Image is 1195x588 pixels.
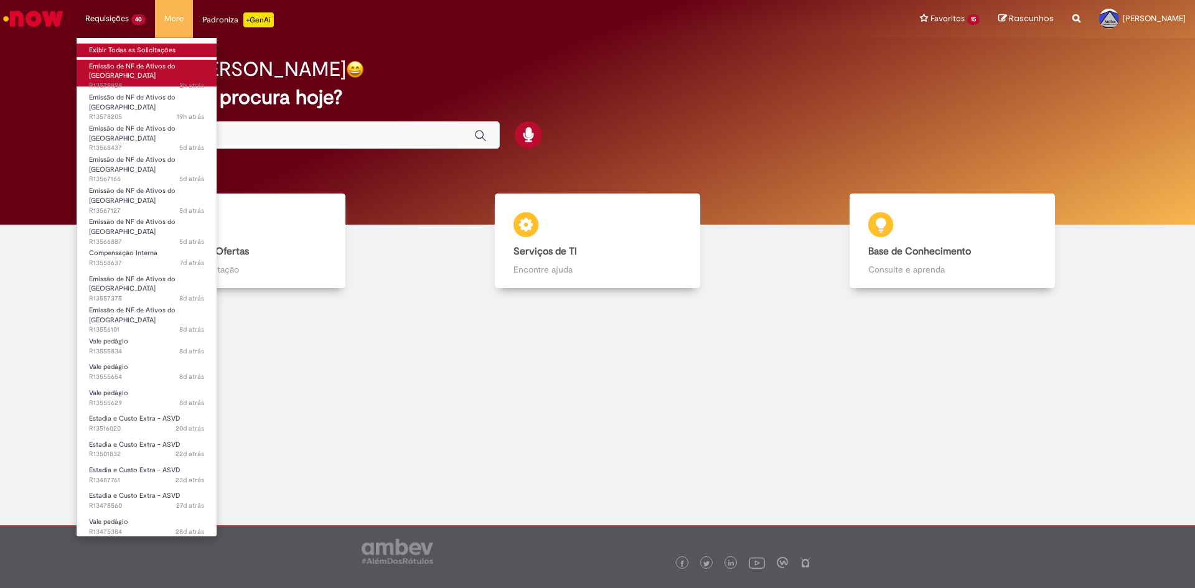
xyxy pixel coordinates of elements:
span: 5d atrás [179,143,204,152]
div: Padroniza [202,12,274,27]
span: 19h atrás [177,112,204,121]
span: More [164,12,184,25]
span: Compensação Interna [89,248,157,258]
a: Aberto R13568437 : Emissão de NF de Ativos do ASVD [77,122,217,149]
span: Emissão de NF de Ativos do [GEOGRAPHIC_DATA] [89,124,176,143]
time: 07/09/2025 21:08:30 [176,475,204,485]
span: 28d atrás [176,527,204,536]
span: R13555654 [89,372,204,382]
span: R13566887 [89,237,204,247]
time: 25/09/2025 14:55:24 [179,206,204,215]
span: Emissão de NF de Ativos do [GEOGRAPHIC_DATA] [89,62,176,81]
span: Emissão de NF de Ativos do [GEOGRAPHIC_DATA] [89,186,176,205]
span: R13558637 [89,258,204,268]
span: R13567166 [89,174,204,184]
span: R13478560 [89,501,204,511]
img: logo_footer_naosei.png [800,557,811,568]
span: Requisições [85,12,129,25]
b: Catálogo de Ofertas [159,245,249,258]
a: Rascunhos [998,13,1054,25]
span: R13516020 [89,424,204,434]
span: Emissão de NF de Ativos do [GEOGRAPHIC_DATA] [89,217,176,236]
a: Aberto R13567166 : Emissão de NF de Ativos do ASVD [77,153,217,180]
img: logo_footer_workplace.png [777,557,788,568]
a: Aberto R13567127 : Emissão de NF de Ativos do ASVD [77,184,217,211]
span: Rascunhos [1009,12,1054,24]
time: 23/09/2025 11:37:32 [180,258,204,268]
span: R13475384 [89,527,204,537]
span: Estadia e Custo Extra - ASVD [89,491,180,500]
span: 20d atrás [176,424,204,433]
p: Encontre ajuda [513,263,682,276]
span: 27d atrás [176,501,204,510]
span: Vale pedágio [89,517,128,526]
a: Aberto R13579929 : Emissão de NF de Ativos do ASVD [77,60,217,86]
span: Estadia e Custo Extra - ASVD [89,465,180,475]
span: 5d atrás [179,237,204,246]
p: Abra uma solicitação [159,263,327,276]
a: Aberto R13556101 : Emissão de NF de Ativos do ASVD [77,304,217,330]
img: logo_footer_linkedin.png [728,560,734,567]
span: R13556101 [89,325,204,335]
a: Exibir Todas as Solicitações [77,44,217,57]
time: 03/09/2025 17:33:20 [176,501,204,510]
img: happy-face.png [346,60,364,78]
time: 30/09/2025 09:05:18 [179,81,204,90]
time: 25/09/2025 17:58:01 [179,143,204,152]
span: R13579929 [89,81,204,91]
span: Estadia e Custo Extra - ASVD [89,440,180,449]
a: Aberto R13478560 : Estadia e Custo Extra - ASVD [77,489,217,512]
time: 23/09/2025 08:21:52 [179,294,204,303]
a: Serviços de TI Encontre ajuda [420,194,775,289]
time: 25/09/2025 14:59:51 [179,174,204,184]
span: Emissão de NF de Ativos do [GEOGRAPHIC_DATA] [89,306,176,325]
time: 25/09/2025 14:24:26 [179,237,204,246]
b: Base de Conhecimento [868,245,971,258]
span: R13555834 [89,347,204,357]
time: 22/09/2025 14:50:07 [179,372,204,381]
span: R13487761 [89,475,204,485]
a: Aberto R13566887 : Emissão de NF de Ativos do ASVD [77,215,217,242]
img: ServiceNow [1,6,65,31]
h2: O que você procura hoje? [108,86,1088,108]
time: 10/09/2025 15:28:35 [176,424,204,433]
span: Vale pedágio [89,337,128,346]
time: 22/09/2025 14:45:42 [179,398,204,408]
span: Emissão de NF de Ativos do [GEOGRAPHIC_DATA] [89,155,176,174]
a: Aberto R13557375 : Emissão de NF de Ativos do ASVD [77,273,217,299]
span: Emissão de NF de Ativos do [GEOGRAPHIC_DATA] [89,93,176,112]
a: Aberto R13475384 : Vale pedágio [77,515,217,538]
time: 08/09/2025 22:58:00 [176,449,204,459]
span: 8d atrás [179,398,204,408]
img: logo_footer_twitter.png [703,561,710,567]
span: Emissão de NF de Ativos do [GEOGRAPHIC_DATA] [89,274,176,294]
span: Vale pedágio [89,388,128,398]
span: R13501832 [89,449,204,459]
span: R13578205 [89,112,204,122]
h2: Bom dia, [PERSON_NAME] [108,58,346,80]
time: 29/09/2025 16:32:40 [177,112,204,121]
time: 22/09/2025 15:16:33 [179,347,204,356]
span: 40 [131,14,146,25]
span: [PERSON_NAME] [1123,13,1186,24]
span: 7d atrás [180,258,204,268]
time: 22/09/2025 16:01:43 [179,325,204,334]
img: logo_footer_facebook.png [679,561,685,567]
img: logo_footer_youtube.png [749,554,765,571]
a: Aberto R13555629 : Vale pedágio [77,386,217,409]
span: R13555629 [89,398,204,408]
span: 15 [967,14,980,25]
span: 8d atrás [179,325,204,334]
a: Aberto R13555834 : Vale pedágio [77,335,217,358]
a: Aberto R13555654 : Vale pedágio [77,360,217,383]
a: Aberto R13558637 : Compensação Interna [77,246,217,269]
p: Consulte e aprenda [868,263,1037,276]
img: logo_footer_ambev_rotulo_gray.png [362,539,433,564]
span: 5d atrás [179,174,204,184]
span: 23d atrás [176,475,204,485]
span: Vale pedágio [89,362,128,371]
span: 8d atrás [179,347,204,356]
a: Aberto R13578205 : Emissão de NF de Ativos do ASVD [77,91,217,118]
span: 22d atrás [176,449,204,459]
span: R13557375 [89,294,204,304]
